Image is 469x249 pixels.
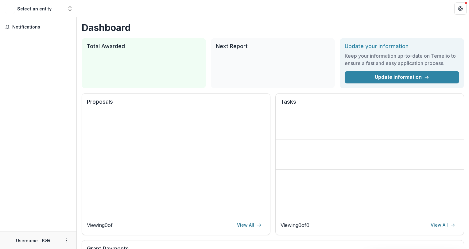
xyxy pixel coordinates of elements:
[66,2,74,15] button: Open entity switcher
[63,237,70,244] button: More
[454,2,467,15] button: Get Help
[2,22,74,32] button: Notifications
[427,220,459,230] a: View All
[281,221,309,229] p: Viewing 0 of 0
[233,220,265,230] a: View All
[87,98,265,110] h2: Proposals
[216,43,330,50] h2: Next Report
[87,221,113,229] p: Viewing 0 of
[12,25,72,30] span: Notifications
[16,237,38,244] p: Username
[82,22,464,33] h1: Dashboard
[281,98,459,110] h2: Tasks
[345,43,459,50] h2: Update your information
[17,6,52,12] div: Select an entity
[87,43,201,50] h2: Total Awarded
[345,71,459,83] a: Update Information
[345,52,459,67] h3: Keep your information up-to-date on Temelio to ensure a fast and easy application process.
[40,238,52,243] p: Role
